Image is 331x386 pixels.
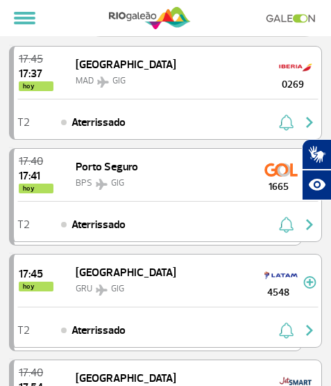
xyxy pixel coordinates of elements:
div: Plugin de acessibilidade da Hand Talk. [302,139,331,200]
button: Abrir recursos assistivos. [302,170,331,200]
span: 2025-08-27 17:40:00 [19,367,53,378]
img: GOL Transportes Aereos [264,159,298,181]
span: MAD [76,75,94,86]
span: Aterrissado [71,322,126,339]
span: BPS [76,177,92,188]
img: sino-painel-voo.svg [279,114,294,131]
span: hoy [19,81,53,91]
img: seta-direita-painel-voo.svg [301,322,318,339]
span: T2 [17,118,30,127]
img: sino-painel-voo.svg [279,322,294,339]
img: Iberia Airlines [279,56,312,79]
span: 1665 [253,179,303,194]
span: Aterrissado [71,216,126,233]
span: hoy [19,282,53,291]
img: mais-info-painel-voo.svg [303,276,316,289]
span: [GEOGRAPHIC_DATA] [76,371,176,385]
span: T2 [17,220,30,230]
span: GIG [111,177,124,188]
span: Aterrissado [71,114,126,131]
span: 4548 [253,285,303,300]
span: GIG [111,283,124,294]
span: Porto Seguro [76,160,138,174]
span: 2025-08-27 17:45:00 [19,268,53,280]
span: T2 [17,325,30,335]
span: [GEOGRAPHIC_DATA] [76,58,176,72]
img: seta-direita-painel-voo.svg [301,114,318,131]
img: sino-painel-voo.svg [279,216,294,233]
span: 2025-08-27 17:41:45 [19,170,53,182]
span: GIG [112,75,126,86]
img: seta-direita-painel-voo.svg [301,216,318,233]
span: hoy [19,184,53,193]
span: 2025-08-27 17:37:07 [19,68,53,79]
span: [GEOGRAPHIC_DATA] [76,266,176,280]
span: GRU [76,283,92,294]
span: 2025-08-27 17:40:00 [19,156,53,167]
span: 2025-08-27 17:45:00 [19,54,53,65]
button: Abrir tradutor de língua de sinais. [302,139,331,170]
span: 0269 [268,77,318,92]
img: TAM LINHAS AEREAS [264,264,298,287]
